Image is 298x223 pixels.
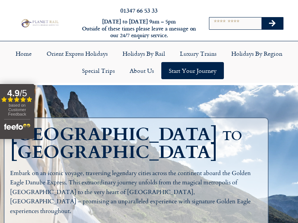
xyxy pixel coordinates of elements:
h6: [DATE] to [DATE] 9am – 5pm Outside of these times please leave a message on our 24/7 enquiry serv... [81,18,197,39]
h1: [GEOGRAPHIC_DATA] to [GEOGRAPHIC_DATA] [10,126,266,161]
a: Holidays by Region [224,45,290,62]
a: Home [8,45,39,62]
a: Holidays by Rail [115,45,172,62]
button: Search [261,17,283,29]
a: Start your Journey [161,62,224,79]
nav: Menu [4,45,294,79]
img: Planet Rail Train Holidays Logo [20,18,60,28]
a: Special Trips [74,62,122,79]
a: About Us [122,62,161,79]
a: Luxury Trains [172,45,224,62]
a: Orient Express Holidays [39,45,115,62]
p: Embark on an iconic voyage, traversing legendary cities across the continent aboard the Golden Ea... [10,169,262,216]
a: 01347 66 53 33 [120,6,158,14]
